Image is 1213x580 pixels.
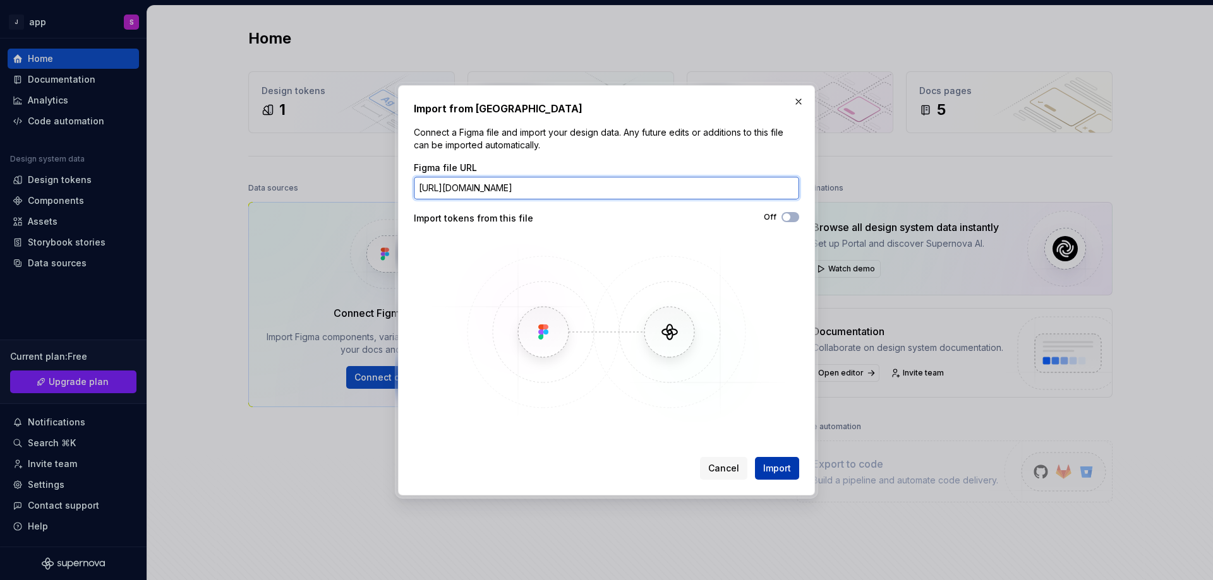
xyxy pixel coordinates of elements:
span: Cancel [708,462,739,475]
button: Import [755,457,799,480]
label: Figma file URL [414,162,477,174]
label: Off [764,212,776,222]
button: Cancel [700,457,747,480]
span: Import [763,462,791,475]
p: Connect a Figma file and import your design data. Any future edits or additions to this file can ... [414,126,799,151]
h2: Import from [GEOGRAPHIC_DATA] [414,101,799,116]
input: https://figma.com/file/... [414,177,799,199]
div: Import tokens from this file [414,212,606,225]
